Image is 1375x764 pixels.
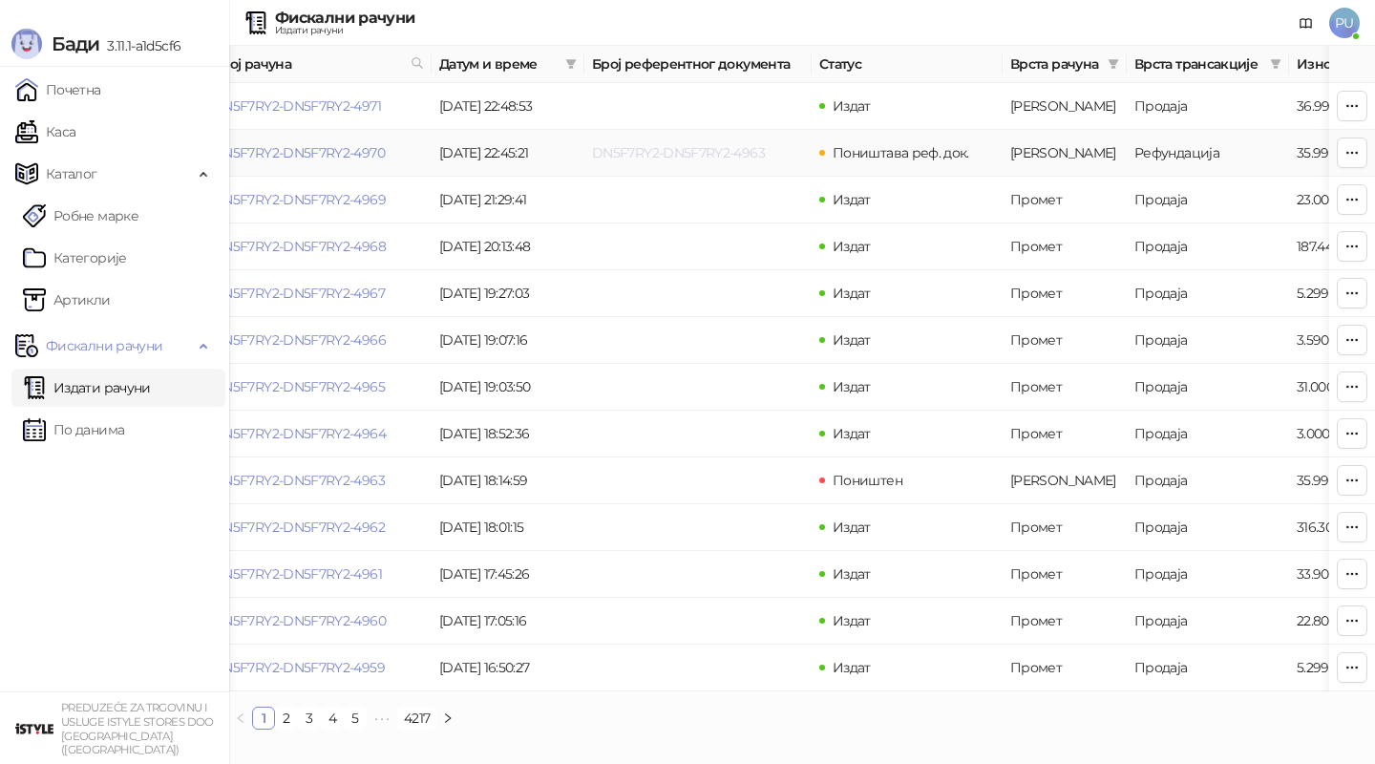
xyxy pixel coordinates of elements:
[432,270,584,317] td: [DATE] 19:27:03
[432,364,584,411] td: [DATE] 19:03:50
[298,707,321,730] li: 3
[833,425,871,442] span: Издат
[204,645,432,691] td: DN5F7RY2-DN5F7RY2-4959
[1134,53,1262,74] span: Врста трансакције
[1003,223,1127,270] td: Промет
[204,598,432,645] td: DN5F7RY2-DN5F7RY2-4960
[432,504,584,551] td: [DATE] 18:01:15
[204,411,432,457] td: DN5F7RY2-DN5F7RY2-4964
[15,113,75,151] a: Каса
[1003,317,1127,364] td: Промет
[1003,46,1127,83] th: Врста рачуна
[833,144,969,161] span: Поништава реф. док.
[1003,270,1127,317] td: Промет
[235,712,246,724] span: left
[432,645,584,691] td: [DATE] 16:50:27
[436,707,459,730] button: right
[1003,645,1127,691] td: Промет
[1010,53,1100,74] span: Врста рачуна
[204,223,432,270] td: DN5F7RY2-DN5F7RY2-4968
[15,710,53,748] img: 64x64-companyLogo-77b92cf4-9946-4f36-9751-bf7bb5fd2c7d.png
[833,285,871,302] span: Издат
[1127,177,1289,223] td: Продаја
[592,144,765,161] a: DN5F7RY2-DN5F7RY2-4963
[367,707,397,730] li: Следећих 5 Страна
[442,712,454,724] span: right
[432,130,584,177] td: [DATE] 22:45:21
[1003,551,1127,598] td: Промет
[1003,364,1127,411] td: Промет
[212,519,385,536] a: DN5F7RY2-DN5F7RY2-4962
[833,331,871,349] span: Издат
[439,53,558,74] span: Датум и време
[212,97,381,115] a: DN5F7RY2-DN5F7RY2-4971
[11,29,42,59] img: Logo
[432,551,584,598] td: [DATE] 17:45:26
[1003,457,1127,504] td: Аванс
[1127,598,1289,645] td: Продаја
[204,83,432,130] td: DN5F7RY2-DN5F7RY2-4971
[212,378,385,395] a: DN5F7RY2-DN5F7RY2-4965
[1127,317,1289,364] td: Продаја
[212,472,385,489] a: DN5F7RY2-DN5F7RY2-4963
[212,612,386,629] a: DN5F7RY2-DN5F7RY2-4960
[1127,504,1289,551] td: Продаја
[833,97,871,115] span: Издат
[397,707,436,730] li: 4217
[23,369,151,407] a: Издати рачуни
[204,551,432,598] td: DN5F7RY2-DN5F7RY2-4961
[1003,598,1127,645] td: Промет
[1104,50,1123,78] span: filter
[833,612,871,629] span: Издат
[344,707,367,730] li: 5
[204,46,432,83] th: Број рачуна
[1003,411,1127,457] td: Промет
[1127,270,1289,317] td: Продаја
[398,708,435,729] a: 4217
[23,411,124,449] a: По данима
[561,50,581,78] span: filter
[212,425,386,442] a: DN5F7RY2-DN5F7RY2-4964
[1291,8,1322,38] a: Документација
[1127,223,1289,270] td: Продаја
[436,707,459,730] li: Следећа страна
[212,144,385,161] a: DN5F7RY2-DN5F7RY2-4970
[1127,83,1289,130] td: Продаја
[212,238,386,255] a: DN5F7RY2-DN5F7RY2-4968
[432,177,584,223] td: [DATE] 21:29:41
[367,707,397,730] span: •••
[229,707,252,730] li: Претходна страна
[204,177,432,223] td: DN5F7RY2-DN5F7RY2-4969
[833,519,871,536] span: Издат
[1329,8,1360,38] span: PU
[833,378,871,395] span: Издат
[1127,411,1289,457] td: Продаја
[1127,46,1289,83] th: Врста трансакције
[204,317,432,364] td: DN5F7RY2-DN5F7RY2-4966
[212,565,382,583] a: DN5F7RY2-DN5F7RY2-4961
[1003,504,1127,551] td: Промет
[1127,457,1289,504] td: Продаја
[1127,364,1289,411] td: Продаја
[99,37,180,54] span: 3.11.1-a1d5cf6
[1266,50,1285,78] span: filter
[432,411,584,457] td: [DATE] 18:52:36
[565,58,577,70] span: filter
[204,364,432,411] td: DN5F7RY2-DN5F7RY2-4965
[1003,177,1127,223] td: Промет
[204,457,432,504] td: DN5F7RY2-DN5F7RY2-4963
[204,130,432,177] td: DN5F7RY2-DN5F7RY2-4970
[252,707,275,730] li: 1
[432,317,584,364] td: [DATE] 19:07:16
[61,701,214,756] small: PREDUZEĆE ZA TRGOVINU I USLUGE ISTYLE STORES DOO [GEOGRAPHIC_DATA] ([GEOGRAPHIC_DATA])
[276,708,297,729] a: 2
[833,238,871,255] span: Издат
[833,191,871,208] span: Издат
[204,270,432,317] td: DN5F7RY2-DN5F7RY2-4967
[432,457,584,504] td: [DATE] 18:14:59
[229,707,252,730] button: left
[321,707,344,730] li: 4
[275,11,414,26] div: Фискални рачуни
[212,659,385,676] a: DN5F7RY2-DN5F7RY2-4959
[833,659,871,676] span: Издат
